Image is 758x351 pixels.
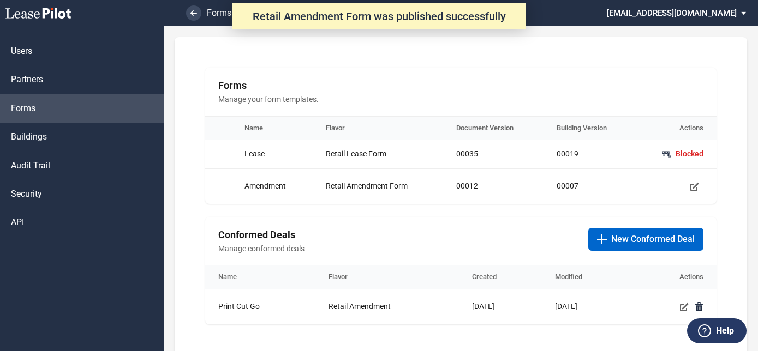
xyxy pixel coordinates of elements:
[716,324,734,338] label: Help
[11,188,42,200] span: Security
[231,117,313,140] th: Name
[11,74,43,86] span: Partners
[205,265,315,289] th: Name
[329,302,391,311] span: Retail Amendment
[315,265,459,289] th: Flavor
[687,318,747,343] button: Help
[636,117,717,140] th: Actions
[218,78,703,92] h2: Forms
[218,94,703,105] span: Manage your form templates.
[244,149,265,158] span: Lease
[218,244,571,255] span: Manage conformed deals
[11,131,47,143] span: Buildings
[443,117,544,140] th: Document Version
[456,181,478,190] span: 00012
[611,233,695,245] span: New Conformed Deal
[456,149,478,158] span: 00035
[11,216,24,228] span: API
[244,181,286,190] span: Amendment
[326,181,408,190] span: Retail Amendment Form
[542,265,629,289] th: Modified
[459,265,541,289] th: Created
[11,45,32,57] span: Users
[695,304,703,313] a: Delete conformed deal
[676,149,703,160] span: Blocked
[557,181,578,190] span: 00007
[11,160,50,172] span: Audit Trail
[686,178,703,195] a: Manage form template
[205,289,315,324] td: Print Cut Go
[313,117,443,140] th: Flavor
[218,228,571,241] h2: Conformed Deals
[544,117,636,140] th: Building Version
[326,149,386,158] span: Retail Lease Form
[676,298,693,316] a: Edit conformed deal
[557,149,578,158] span: 00019
[588,228,703,251] button: New Conformed Deal
[232,3,526,29] div: Retail Amendment Form was published successfully
[542,289,629,324] td: [DATE]
[459,289,541,324] td: [DATE]
[11,102,35,114] span: Forms
[629,265,717,289] th: Actions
